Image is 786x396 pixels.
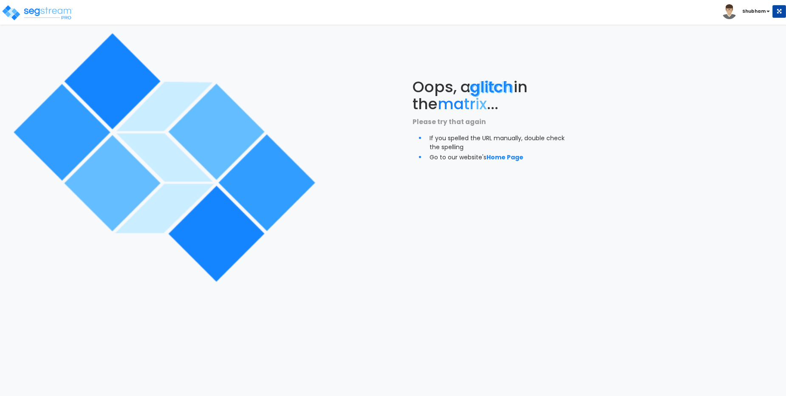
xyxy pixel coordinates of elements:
[413,76,528,115] span: Oops, a in the ...
[430,132,570,152] li: If you spelled the URL manually, double check the spelling
[742,8,766,14] b: Shubham
[464,93,475,115] span: tr
[438,93,464,115] span: ma
[486,153,523,161] a: Home Page
[475,93,487,115] span: ix
[722,4,737,19] img: avatar.png
[471,76,514,98] span: glitch
[413,116,570,127] p: Please try that again
[1,4,74,21] img: logo_pro_r.png
[430,151,570,162] li: Go to our website's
